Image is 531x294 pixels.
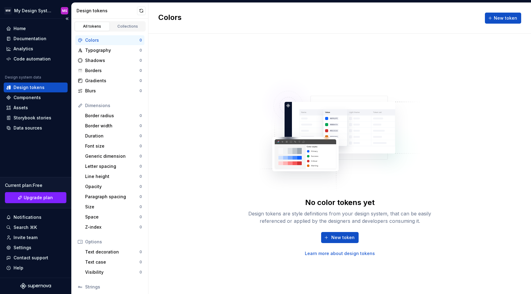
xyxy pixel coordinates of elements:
div: MW [4,7,12,14]
a: Opacity0 [83,182,144,191]
a: Text case0 [83,257,144,267]
div: 0 [140,194,142,199]
div: 0 [140,184,142,189]
div: Storybook stories [14,115,51,121]
div: Data sources [14,125,42,131]
a: Space0 [83,212,144,222]
div: 0 [140,144,142,149]
span: New token [494,15,517,21]
a: Documentation [4,34,68,44]
div: Home [14,25,26,32]
a: Analytics [4,44,68,54]
div: Code automation [14,56,51,62]
div: Shadows [85,57,140,64]
div: Strings [85,284,142,290]
div: Options [85,239,142,245]
div: Size [85,204,140,210]
a: Components [4,93,68,103]
h2: Colors [158,13,182,24]
div: Invite team [14,234,37,241]
div: 0 [140,174,142,179]
div: Assets [14,105,28,111]
a: Invite team [4,233,68,242]
div: 0 [140,58,142,63]
div: Text case [85,259,140,265]
a: Settings [4,243,68,253]
div: Letter spacing [85,163,140,169]
div: Generic dimension [85,153,140,159]
a: Border width0 [83,121,144,131]
a: Design tokens [4,83,68,92]
div: Paragraph spacing [85,194,140,200]
a: Generic dimension0 [83,151,144,161]
a: Upgrade plan [5,192,66,203]
a: Data sources [4,123,68,133]
div: Z-index [85,224,140,230]
div: No color tokens yet [305,198,375,207]
a: Typography0 [75,45,144,55]
button: Contact support [4,253,68,263]
div: Duration [85,133,140,139]
div: 0 [140,225,142,230]
a: Assets [4,103,68,113]
div: 0 [140,133,142,138]
div: Border width [85,123,140,129]
button: Help [4,263,68,273]
div: Design tokens [77,8,137,14]
div: Settings [14,245,31,251]
a: Gradients0 [75,76,144,86]
div: Documentation [14,36,46,42]
div: Gradients [85,78,140,84]
div: 0 [140,88,142,93]
a: Z-index0 [83,222,144,232]
iframe: User feedback survey [393,170,531,294]
div: 0 [140,250,142,254]
div: 0 [140,38,142,43]
div: Borders [85,68,140,74]
a: Storybook stories [4,113,68,123]
button: Notifications [4,212,68,222]
button: New token [321,232,359,243]
div: 0 [140,154,142,159]
svg: Supernova Logo [20,283,51,289]
a: Border radius0 [83,111,144,121]
a: Duration0 [83,131,144,141]
a: Text decoration0 [83,247,144,257]
div: 0 [140,215,142,219]
a: Code automation [4,54,68,64]
div: 0 [140,164,142,169]
div: Components [14,95,41,101]
a: Learn more about design tokens [305,250,375,257]
div: 0 [140,270,142,275]
div: Design tokens are style definitions from your design system, that can be easily referenced or app... [242,210,438,225]
div: Opacity [85,184,140,190]
div: 0 [140,48,142,53]
div: Visibility [85,269,140,275]
div: Notifications [14,214,41,220]
div: MS [62,8,67,13]
a: Blurs0 [75,86,144,96]
div: Design tokens [14,84,45,91]
div: 0 [140,78,142,83]
a: Letter spacing0 [83,161,144,171]
div: 0 [140,204,142,209]
div: Typography [85,47,140,53]
a: Visibility0 [83,267,144,277]
div: Blurs [85,88,140,94]
div: Dimensions [85,103,142,109]
div: 0 [140,113,142,118]
a: Shadows0 [75,56,144,65]
div: Line height [85,173,140,180]
div: Font size [85,143,140,149]
a: Borders0 [75,66,144,75]
div: Design system data [5,75,41,80]
button: Collapse sidebar [63,14,71,23]
div: 0 [140,123,142,128]
div: Colors [85,37,140,43]
a: Font size0 [83,141,144,151]
div: Contact support [14,255,48,261]
div: Border radius [85,113,140,119]
div: Search ⌘K [14,224,37,230]
button: Search ⌘K [4,222,68,232]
